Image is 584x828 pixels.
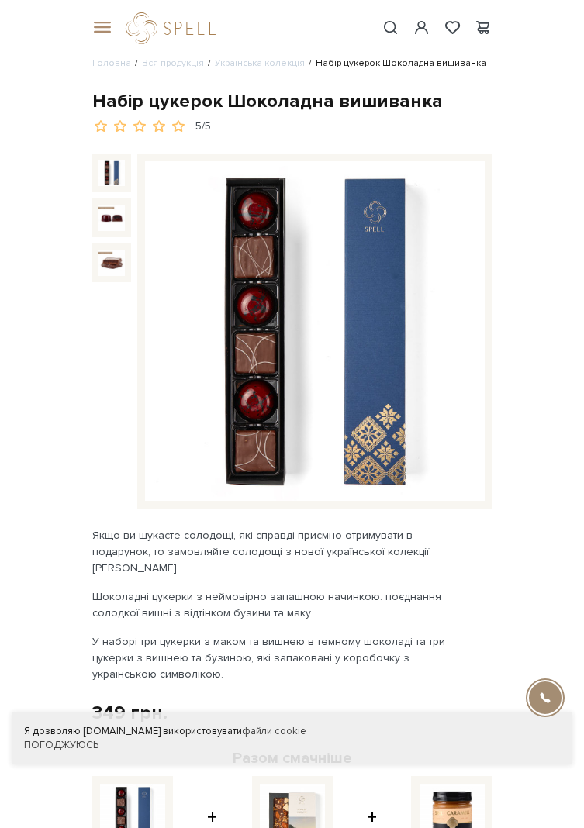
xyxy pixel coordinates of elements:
[126,12,223,44] a: logo
[12,724,572,738] div: Я дозволяю [DOMAIN_NAME] використовувати
[92,701,168,725] div: 349 грн.
[92,527,456,576] p: Якщо ви шукаєте солодощі, які справді приємно отримувати в подарунок, то замовляйте солодощі з но...
[24,739,98,751] a: Погоджуюсь
[92,588,456,621] p: Шоколадні цукерки з неймовірно запашною начинкою: поєднання солодкої вишні з відтінком бузини та ...
[98,205,125,231] img: Набір цукерок Шоколадна вишиванка
[145,161,485,501] img: Набір цукерок Шоколадна вишиванка
[92,57,131,69] a: Головна
[92,89,492,113] div: Набір цукерок Шоколадна вишиванка
[215,57,305,69] a: Українська колекція
[242,725,306,737] a: файли cookie
[92,633,456,682] p: У наборі три цукерки з маком та вишнею в темному шоколаді та три цукерки з вишнею та бузиною, які...
[305,57,486,71] li: Набір цукерок Шоколадна вишиванка
[195,119,211,134] div: 5/5
[142,57,204,69] a: Вся продукція
[98,160,125,186] img: Набір цукерок Шоколадна вишиванка
[98,250,125,276] img: Набір цукерок Шоколадна вишиванка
